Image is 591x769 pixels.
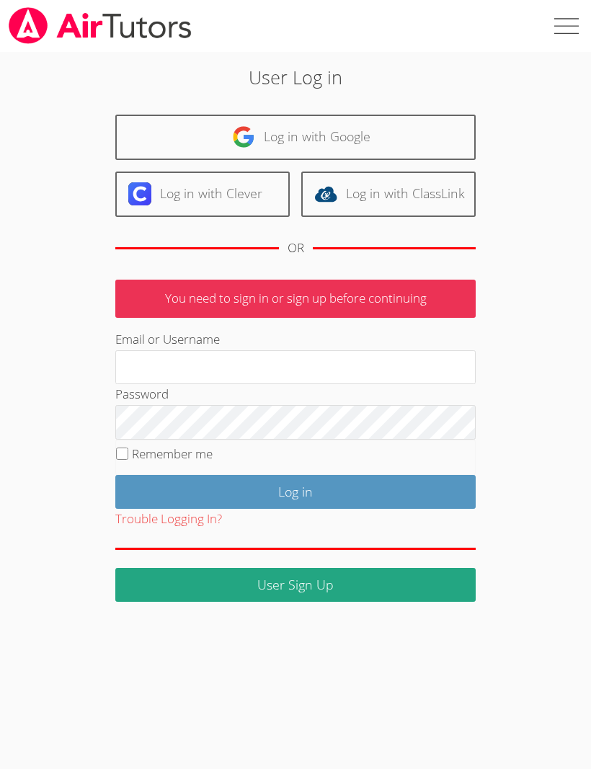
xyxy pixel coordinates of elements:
p: You need to sign in or sign up before continuing [115,280,476,318]
img: airtutors_banner-c4298cdbf04f3fff15de1276eac7730deb9818008684d7c2e4769d2f7ddbe033.png [7,7,193,44]
input: Log in [115,475,476,509]
a: Log in with ClassLink [301,172,476,217]
a: User Sign Up [115,568,476,602]
a: Log in with Clever [115,172,290,217]
img: google-logo-50288ca7cdecda66e5e0955fdab243c47b7ad437acaf1139b6f446037453330a.svg [232,125,255,148]
label: Email or Username [115,331,220,347]
h2: User Log in [83,63,508,91]
button: Trouble Logging In? [115,509,222,530]
a: Log in with Google [115,115,476,160]
label: Password [115,386,169,402]
img: clever-logo-6eab21bc6e7a338710f1a6ff85c0baf02591cd810cc4098c63d3a4b26e2feb20.svg [128,182,151,205]
div: OR [288,238,304,259]
img: classlink-logo-d6bb404cc1216ec64c9a2012d9dc4662098be43eaf13dc465df04b49fa7ab582.svg [314,182,337,205]
label: Remember me [132,445,213,462]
